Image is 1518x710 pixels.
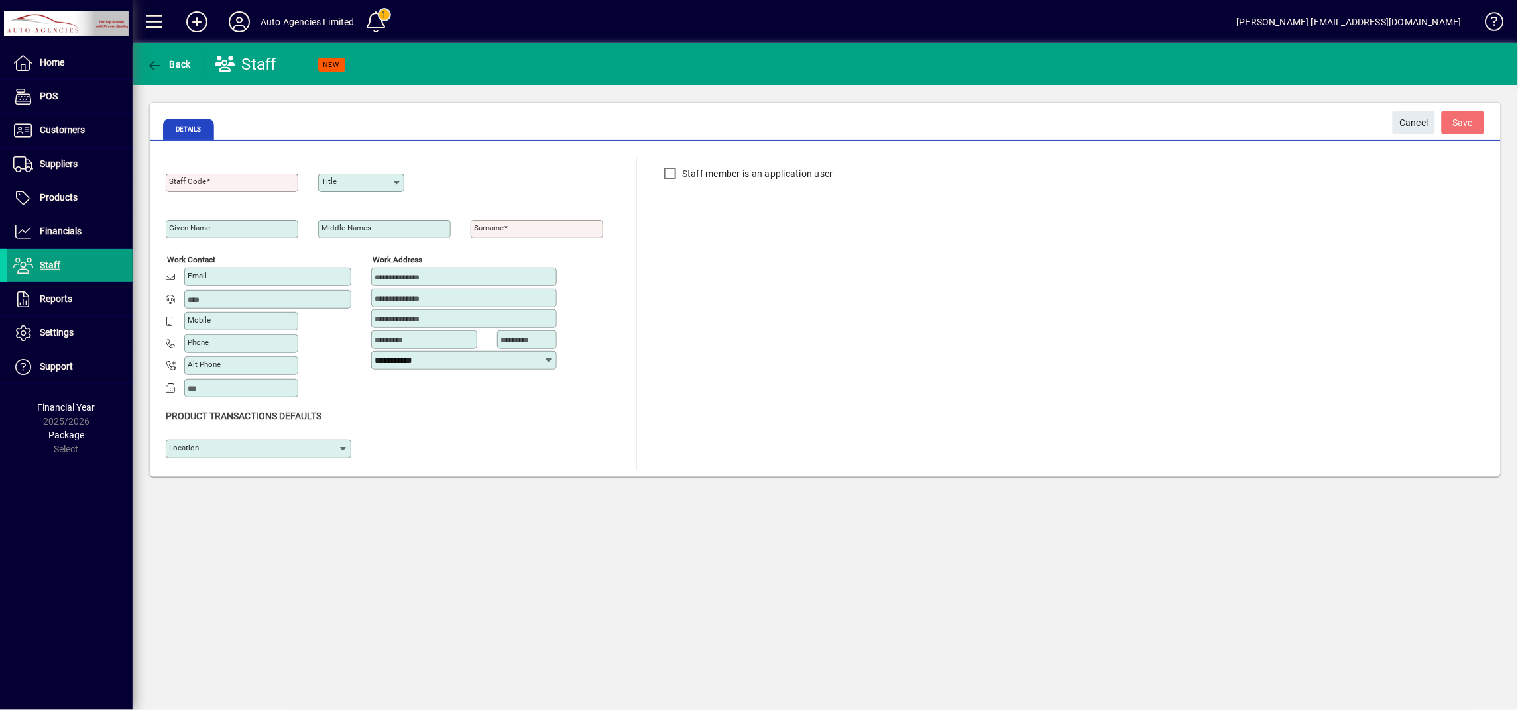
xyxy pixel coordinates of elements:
[40,192,78,203] span: Products
[40,260,60,270] span: Staff
[48,430,84,440] span: Package
[188,338,209,347] mat-label: Phone
[1442,111,1484,134] button: Save
[40,226,82,236] span: Financials
[40,91,58,101] span: POS
[321,223,371,232] mat-label: Middle names
[1453,112,1474,134] span: ave
[323,60,340,69] span: NEW
[38,402,95,413] span: Financial Year
[321,177,337,186] mat-label: Title
[40,125,85,135] span: Customers
[218,10,261,34] button: Profile
[1475,3,1501,46] a: Knowledge Base
[176,10,218,34] button: Add
[146,59,191,70] span: Back
[169,223,210,232] mat-label: Given name
[169,177,206,186] mat-label: Staff Code
[1237,11,1462,32] div: [PERSON_NAME] [EMAIL_ADDRESS][DOMAIN_NAME]
[7,114,133,147] a: Customers
[143,52,194,76] button: Back
[7,317,133,350] a: Settings
[163,119,214,140] span: Details
[215,54,276,75] div: Staff
[1399,112,1429,134] span: Cancel
[7,80,133,113] a: POS
[7,215,133,248] a: Financials
[7,46,133,79] a: Home
[474,223,504,232] mat-label: Surname
[188,360,221,369] mat-label: Alt Phone
[1453,117,1458,128] span: S
[133,52,205,76] app-page-header-button: Back
[188,271,207,280] mat-label: Email
[7,283,133,316] a: Reports
[169,443,199,452] mat-label: Location
[40,57,64,68] span: Home
[40,293,72,304] span: Reports
[40,327,74,338] span: Settings
[1393,111,1435,134] button: Cancel
[7,148,133,181] a: Suppliers
[188,315,211,325] mat-label: Mobile
[679,167,833,180] label: Staff member is an application user
[261,11,355,32] div: Auto Agencies Limited
[166,411,321,421] span: Product Transactions Defaults
[7,350,133,383] a: Support
[40,361,73,372] span: Support
[40,158,78,169] span: Suppliers
[7,181,133,215] a: Products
